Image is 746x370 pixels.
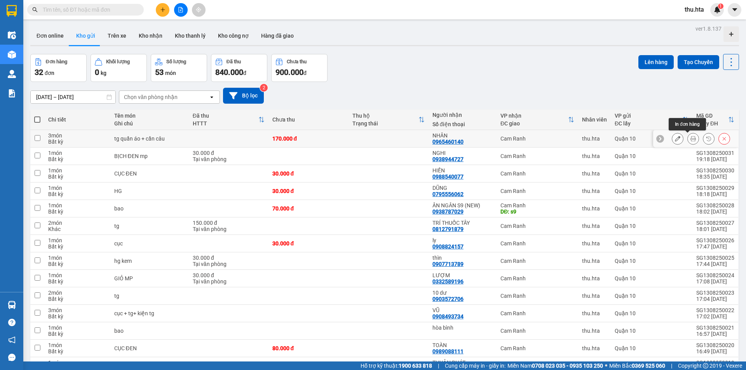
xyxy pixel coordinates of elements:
div: 18:02 [DATE] [696,208,734,215]
div: Cam Ranh [500,202,574,208]
div: 1 món [48,325,106,331]
div: Quận 10 [615,345,688,351]
div: 0795556062 [432,191,464,197]
span: món [165,70,176,76]
div: Mã GD [696,113,728,119]
b: Hòa [GEOGRAPHIC_DATA] [10,50,40,100]
div: 17:47 [DATE] [696,243,734,250]
div: Ngày ĐH [696,120,728,127]
button: Đã thu840.000đ [211,54,267,82]
div: 30.000 đ [272,170,345,177]
div: DĐ: s9 [500,208,574,215]
div: 1 món [48,185,106,191]
div: bao [114,328,185,334]
div: hg kem [114,258,185,264]
th: Toggle SortBy [692,109,738,130]
div: 1 món [48,237,106,243]
span: plus [160,7,166,12]
div: thu.hta [582,153,607,159]
input: Select a date range. [31,91,115,103]
img: warehouse-icon [8,31,16,39]
div: Cam Ranh [500,293,574,299]
div: ĐC lấy [615,120,682,127]
div: 70.000 đ [272,205,345,212]
span: Miền Bắc [609,361,665,370]
div: LƯỢM [432,272,493,278]
div: 30.000 đ [193,255,265,261]
div: THUẬN PHÁT [432,360,493,366]
div: 3 món [48,132,106,139]
div: Quận 10 [615,205,688,212]
div: NGHI [432,150,493,156]
span: copyright [703,363,708,368]
div: HG [114,188,185,194]
div: VP nhận [500,113,568,119]
div: thu.hta [582,188,607,194]
div: Bất kỳ [48,261,106,267]
button: caret-down [728,3,741,17]
div: Quận 10 [615,328,688,334]
div: 1 món [48,360,106,366]
div: 0908824157 [432,243,464,250]
div: 18:01 [DATE] [696,226,734,232]
div: tg quần áo + cần câu [114,135,185,142]
img: icon-new-feature [714,6,721,13]
input: Tìm tên, số ĐT hoặc mã đơn [43,5,134,14]
div: Số lượng [166,59,186,64]
button: Chưa thu900.000đ [271,54,328,82]
div: Đã thu [193,113,258,119]
div: Cam Ranh [500,310,574,316]
div: Bất kỳ [48,296,106,302]
span: aim [196,7,201,12]
div: ly [432,237,493,243]
div: 1 món [48,202,106,208]
div: Cam Ranh [500,170,574,177]
div: Người nhận [432,112,493,118]
div: 30.000 đ [193,150,265,156]
div: TRÍ THUỐC TÂY [432,220,493,226]
span: Miền Nam [507,361,603,370]
img: warehouse-icon [8,301,16,309]
div: tg [114,223,185,229]
div: Khác [48,226,106,232]
div: Quận 10 [615,310,688,316]
div: bao [114,205,185,212]
li: (c) 2017 [65,37,107,47]
div: 30.000 đ [193,272,265,278]
button: Đơn hàng32đơn [30,54,87,82]
div: Cam Ranh [500,153,574,159]
span: file-add [178,7,183,12]
img: logo.jpg [84,10,103,28]
img: solution-icon [8,89,16,97]
div: 0332589196 [432,278,464,285]
div: thu.hta [582,240,607,247]
button: aim [192,3,206,17]
div: SG1308250021 [696,325,734,331]
span: đơn [45,70,54,76]
div: Cam Ranh [500,258,574,264]
div: thu.hta [582,223,607,229]
div: SG1308250025 [696,255,734,261]
div: 10 dư [432,290,493,296]
div: 17:08 [DATE] [696,278,734,285]
div: 17:02 [DATE] [696,313,734,320]
div: SG1308250020 [696,342,734,348]
div: Chưa thu [272,116,345,123]
sup: 2 [260,84,268,92]
div: Khối lượng [106,59,130,64]
div: thu.hta [582,275,607,281]
div: 0965460140 [432,139,464,145]
div: Quận 10 [615,223,688,229]
button: Kho nhận [132,26,169,45]
span: caret-down [731,6,738,13]
div: 0988540077 [432,174,464,180]
span: thu.hta [678,5,710,14]
div: Tại văn phòng [193,261,265,267]
div: SG1308250023 [696,290,734,296]
div: Bất kỳ [48,331,106,337]
div: 0938944727 [432,156,464,162]
span: 53 [155,68,164,77]
div: Quận 10 [615,293,688,299]
span: 840.000 [215,68,243,77]
th: Toggle SortBy [189,109,268,130]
